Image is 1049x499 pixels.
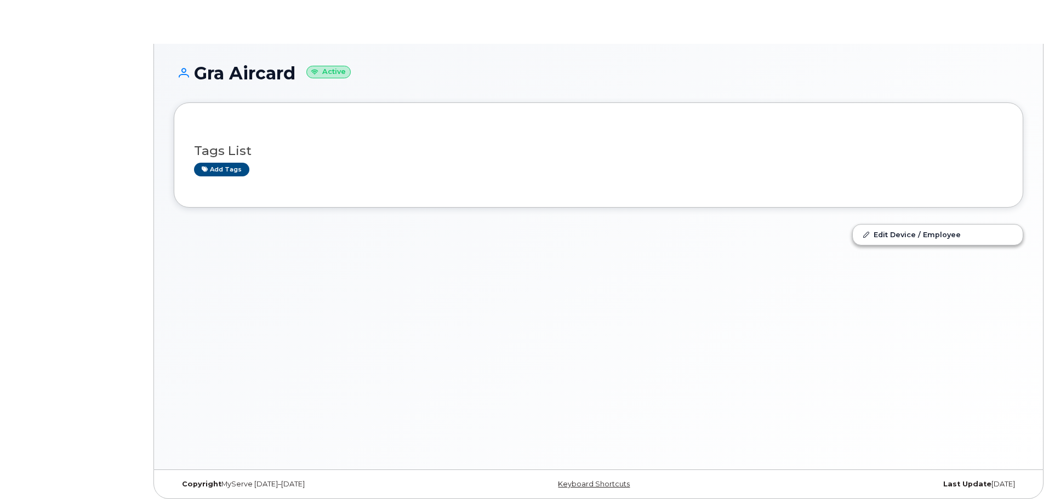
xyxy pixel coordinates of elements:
a: Keyboard Shortcuts [558,480,630,488]
a: Add tags [194,163,249,176]
h3: Tags List [194,144,1003,158]
div: MyServe [DATE]–[DATE] [174,480,457,489]
h1: Gra Aircard [174,64,1023,83]
strong: Last Update [943,480,991,488]
small: Active [306,66,351,78]
div: [DATE] [740,480,1023,489]
a: Edit Device / Employee [853,225,1023,244]
strong: Copyright [182,480,221,488]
